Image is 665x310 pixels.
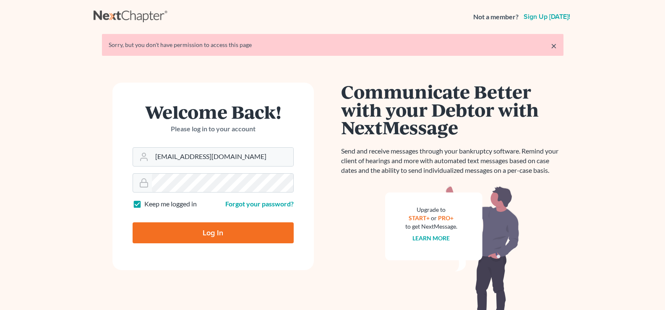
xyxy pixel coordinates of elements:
label: Keep me logged in [144,199,197,209]
span: or [431,214,437,221]
div: Upgrade to [405,206,457,214]
input: Email Address [152,148,293,166]
div: Sorry, but you don't have permission to access this page [109,41,557,49]
h1: Welcome Back! [133,103,294,121]
p: Send and receive messages through your bankruptcy software. Remind your client of hearings and mo... [341,146,563,175]
a: Forgot your password? [225,200,294,208]
a: Sign up [DATE]! [522,13,572,20]
a: PRO+ [438,214,454,221]
h1: Communicate Better with your Debtor with NextMessage [341,83,563,136]
div: to get NextMessage. [405,222,457,231]
strong: Not a member? [473,12,519,22]
a: Learn more [412,234,450,242]
input: Log In [133,222,294,243]
p: Please log in to your account [133,124,294,134]
a: START+ [409,214,430,221]
a: × [551,41,557,51]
